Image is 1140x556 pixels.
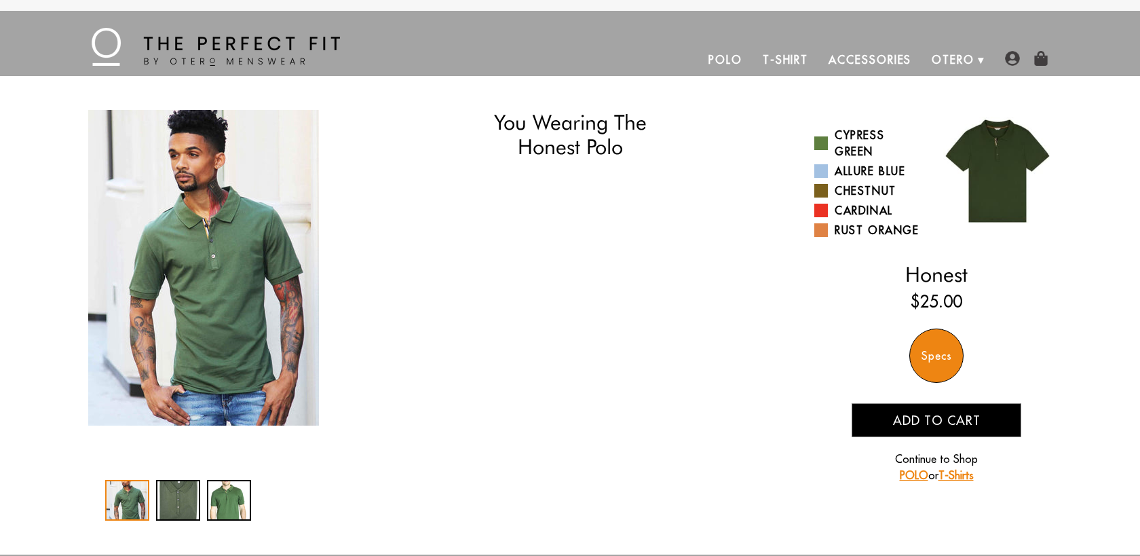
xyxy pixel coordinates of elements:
[81,110,326,426] div: 1 / 3
[814,262,1059,286] h2: Honest
[818,43,921,76] a: Accessories
[909,329,964,383] div: Specs
[207,480,251,521] div: 3 / 3
[1033,51,1048,66] img: shopping-bag-icon.png
[814,127,926,160] a: Cypress Green
[900,468,928,482] a: POLO
[698,43,753,76] a: Polo
[814,222,926,238] a: Rust Orange
[408,110,731,160] h1: You Wearing The Honest Polo
[92,28,340,66] img: The Perfect Fit - by Otero Menswear - Logo
[814,202,926,219] a: Cardinal
[1005,51,1020,66] img: user-account-icon.png
[893,413,981,428] span: Add to cart
[814,183,926,199] a: Chestnut
[938,468,974,482] a: T-Shirts
[753,43,818,76] a: T-Shirt
[852,451,1021,483] p: Continue to Shop or
[911,289,962,314] ins: $25.00
[921,43,985,76] a: Otero
[88,110,319,426] img: otero-cypress-green-polo-action_1024x1024_2x_8894e234-887b-48e5-953a-e78a9f3bc093_340x.jpg
[105,480,149,521] div: 1 / 3
[852,403,1021,437] button: Add to cart
[814,163,926,179] a: Allure Blue
[156,480,200,521] div: 2 / 3
[936,110,1059,232] img: 017.jpg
